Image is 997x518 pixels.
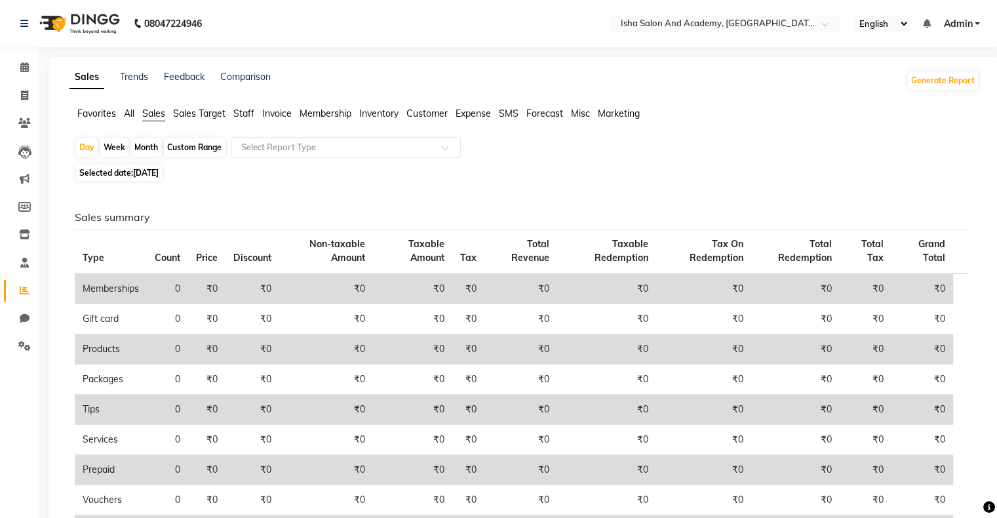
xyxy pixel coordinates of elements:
a: Trends [120,71,148,83]
td: ₹0 [225,365,279,395]
span: Price [196,252,218,264]
td: ₹0 [751,395,840,425]
td: ₹0 [839,425,891,455]
td: ₹0 [557,395,656,425]
td: Tips [75,395,147,425]
td: ₹0 [656,334,751,365]
td: ₹0 [839,395,891,425]
td: ₹0 [484,455,557,485]
td: ₹0 [188,273,225,304]
td: ₹0 [839,273,891,304]
td: 0 [147,425,188,455]
span: Misc [571,108,590,119]
td: ₹0 [279,455,373,485]
span: Type [83,252,104,264]
td: ₹0 [188,365,225,395]
td: ₹0 [656,365,751,395]
td: Vouchers [75,485,147,515]
td: ₹0 [656,485,751,515]
td: ₹0 [751,304,840,334]
td: ₹0 [891,304,953,334]
td: ₹0 [279,485,373,515]
td: 0 [147,273,188,304]
td: ₹0 [839,334,891,365]
td: ₹0 [891,395,953,425]
td: ₹0 [891,273,953,304]
td: ₹0 [751,425,840,455]
img: logo [33,5,123,42]
td: 0 [147,334,188,365]
td: ₹0 [656,425,751,455]
td: ₹0 [891,365,953,395]
td: ₹0 [452,455,484,485]
td: 0 [147,485,188,515]
span: Count [155,252,180,264]
span: Expense [456,108,491,119]
td: 0 [147,455,188,485]
td: ₹0 [188,304,225,334]
td: ₹0 [188,485,225,515]
td: Products [75,334,147,365]
td: ₹0 [452,273,484,304]
button: Generate Report [908,71,978,90]
span: Favorites [77,108,116,119]
td: ₹0 [452,334,484,365]
div: Custom Range [164,138,225,157]
td: ₹0 [484,334,557,365]
td: ₹0 [656,273,751,304]
span: All [124,108,134,119]
td: 0 [147,365,188,395]
td: ₹0 [452,485,484,515]
td: ₹0 [225,273,279,304]
td: 0 [147,304,188,334]
td: ₹0 [373,485,452,515]
td: ₹0 [225,485,279,515]
span: Sales Target [173,108,225,119]
td: Prepaid [75,455,147,485]
td: ₹0 [484,395,557,425]
td: ₹0 [839,485,891,515]
span: Staff [233,108,254,119]
span: Discount [233,252,271,264]
td: Services [75,425,147,455]
td: ₹0 [557,334,656,365]
td: ₹0 [373,365,452,395]
td: ₹0 [839,455,891,485]
td: ₹0 [373,304,452,334]
td: ₹0 [751,455,840,485]
td: ₹0 [557,365,656,395]
span: Forecast [526,108,563,119]
td: Packages [75,365,147,395]
td: 0 [147,395,188,425]
a: Feedback [164,71,205,83]
td: ₹0 [188,455,225,485]
td: ₹0 [373,273,452,304]
div: Day [76,138,98,157]
td: ₹0 [484,485,557,515]
span: Non-taxable Amount [309,238,365,264]
td: ₹0 [839,365,891,395]
span: Total Tax [861,238,884,264]
span: Taxable Redemption [595,238,648,264]
span: Admin [943,17,972,31]
b: 08047224946 [144,5,202,42]
td: ₹0 [452,304,484,334]
span: Customer [406,108,448,119]
span: Membership [300,108,351,119]
td: Gift card [75,304,147,334]
h6: Sales summary [75,211,969,224]
a: Sales [69,66,104,89]
td: ₹0 [452,395,484,425]
td: ₹0 [225,334,279,365]
td: ₹0 [557,304,656,334]
td: ₹0 [279,273,373,304]
td: ₹0 [557,425,656,455]
span: Selected date: [76,165,162,181]
td: ₹0 [751,334,840,365]
div: Week [100,138,128,157]
td: ₹0 [225,304,279,334]
td: Memberships [75,273,147,304]
td: ₹0 [188,425,225,455]
span: [DATE] [133,168,159,178]
td: ₹0 [484,304,557,334]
